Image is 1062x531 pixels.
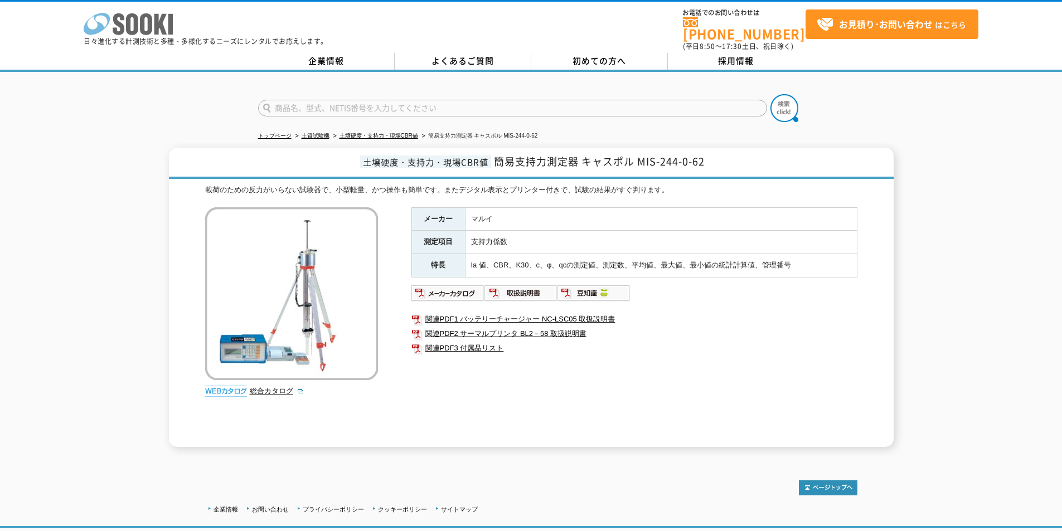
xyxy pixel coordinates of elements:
a: 関連PDF1 バッテリーチャージャー NC-LSC05 取扱説明書 [411,312,857,327]
a: 関連PDF2 サーマルプリンタ BL2－58 取扱説明書 [411,327,857,341]
a: 初めての方へ [531,53,668,70]
td: Ia 値、CBR、K30、c、φ、qcの測定値、測定数、平均値、最大値、最小値の統計計算値、管理番号 [465,254,857,277]
a: 取扱説明書 [484,291,557,300]
span: 17:30 [722,41,742,51]
td: マルイ [465,207,857,231]
a: 土壌硬度・支持力・現場CBR値 [340,133,418,139]
a: お見積り･お問い合わせはこちら [806,9,978,39]
span: お電話でのお問い合わせは [683,9,806,16]
a: メーカーカタログ [411,291,484,300]
a: プライバシーポリシー [303,506,364,513]
a: よくあるご質問 [395,53,531,70]
a: お問い合わせ [252,506,289,513]
a: [PHONE_NUMBER] [683,17,806,40]
a: 土質試験機 [302,133,329,139]
span: (平日 ～ 土日、祝日除く) [683,41,793,51]
td: 支持力係数 [465,231,857,254]
span: 8:50 [700,41,715,51]
img: メーカーカタログ [411,284,484,302]
th: 特長 [411,254,465,277]
a: クッキーポリシー [378,506,427,513]
span: 簡易支持力測定器 キャスポル MIS-244-0-62 [494,154,705,169]
th: メーカー [411,207,465,231]
a: サイトマップ [441,506,478,513]
img: webカタログ [205,386,247,397]
a: 関連PDF3 付属品リスト [411,341,857,355]
div: 載荷のための反力がいらない試験器で、小型軽量、かつ操作も簡単です。またデジタル表示とプリンター付きで、試験の結果がすぐ判ります。 [205,184,857,196]
a: 企業情報 [214,506,238,513]
a: トップページ [258,133,292,139]
th: 測定項目 [411,231,465,254]
li: 簡易支持力測定器 キャスポル MIS-244-0-62 [420,130,538,142]
strong: お見積り･お問い合わせ [839,17,933,31]
img: 豆知識 [557,284,631,302]
img: 取扱説明書 [484,284,557,302]
span: 土壌硬度・支持力・現場CBR値 [360,155,491,168]
img: トップページへ [799,480,857,495]
img: btn_search.png [770,94,798,122]
a: 採用情報 [668,53,804,70]
a: 企業情報 [258,53,395,70]
span: 初めての方へ [573,55,626,67]
a: 総合カタログ [250,387,304,395]
img: 簡易支持力測定器 キャスポル MIS-244-0-62 [205,207,378,380]
input: 商品名、型式、NETIS番号を入力してください [258,100,767,116]
p: 日々進化する計測技術と多種・多様化するニーズにレンタルでお応えします。 [84,38,328,45]
a: 豆知識 [557,291,631,300]
span: はこちら [817,16,966,33]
